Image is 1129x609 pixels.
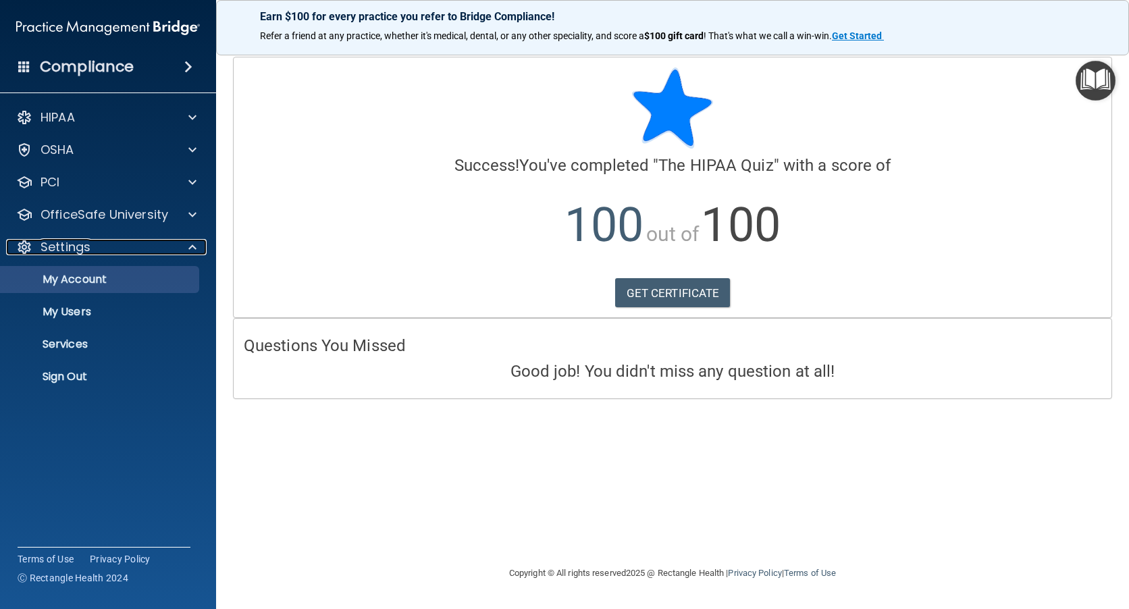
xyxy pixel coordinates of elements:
p: PCI [41,174,59,190]
span: 100 [564,197,644,253]
strong: $100 gift card [644,30,704,41]
p: HIPAA [41,109,75,126]
span: Refer a friend at any practice, whether it's medical, dental, or any other speciality, and score a [260,30,644,41]
p: Sign Out [9,370,193,383]
img: PMB logo [16,14,200,41]
span: ! That's what we call a win-win. [704,30,832,41]
a: Settings [16,239,196,255]
a: OSHA [16,142,196,158]
span: Success! [454,156,520,175]
a: GET CERTIFICATE [615,278,731,308]
p: OSHA [41,142,74,158]
p: Settings [41,239,90,255]
a: Get Started [832,30,884,41]
p: Earn $100 for every practice you refer to Bridge Compliance! [260,10,1085,23]
span: The HIPAA Quiz [658,156,773,175]
div: Copyright © All rights reserved 2025 @ Rectangle Health | | [426,552,919,595]
button: Open Resource Center [1076,61,1115,101]
h4: You've completed " " with a score of [244,157,1101,174]
strong: Get Started [832,30,882,41]
a: Privacy Policy [728,568,781,578]
h4: Compliance [40,57,134,76]
span: out of [646,222,700,246]
a: Privacy Policy [90,552,151,566]
img: blue-star-rounded.9d042014.png [632,68,713,149]
a: OfficeSafe University [16,207,196,223]
p: My Users [9,305,193,319]
a: Terms of Use [784,568,836,578]
h4: Questions You Missed [244,337,1101,354]
a: Terms of Use [18,552,74,566]
a: HIPAA [16,109,196,126]
p: Services [9,338,193,351]
a: PCI [16,174,196,190]
p: OfficeSafe University [41,207,168,223]
span: 100 [701,197,780,253]
p: My Account [9,273,193,286]
h4: Good job! You didn't miss any question at all! [244,363,1101,380]
span: Ⓒ Rectangle Health 2024 [18,571,128,585]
